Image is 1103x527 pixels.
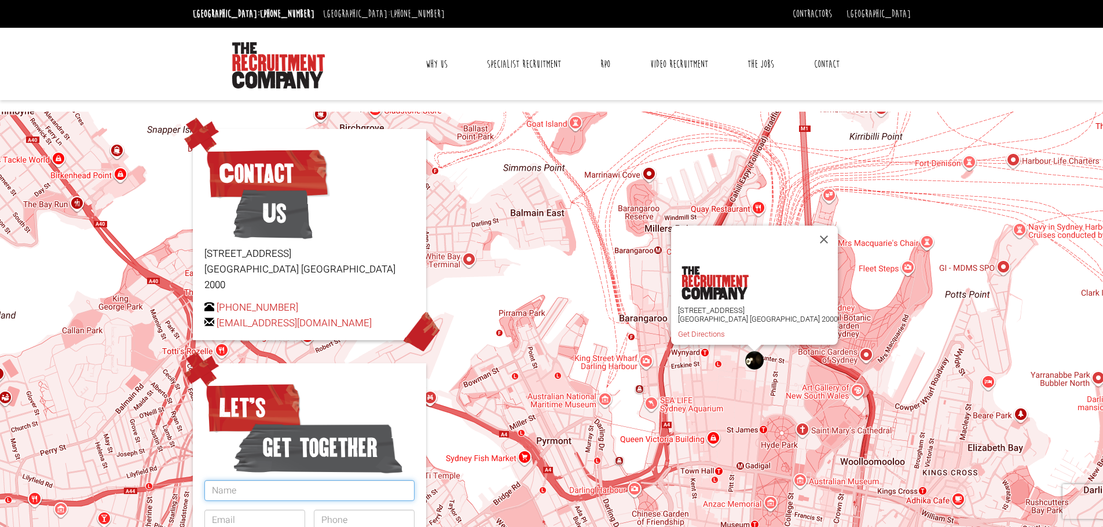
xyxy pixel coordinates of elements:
img: The Recruitment Company [232,42,325,89]
a: [EMAIL_ADDRESS][DOMAIN_NAME] [217,316,372,330]
a: Video Recruitment [642,50,717,79]
a: Contact [805,50,848,79]
button: Close [810,226,838,253]
img: the-recruitment-company.png [681,266,748,300]
a: Contractors [793,8,832,20]
div: The Recruitment Company [745,351,764,370]
a: Specialist Recruitment [478,50,570,79]
a: [GEOGRAPHIC_DATA] [847,8,911,20]
a: RPO [592,50,619,79]
a: [PHONE_NUMBER] [217,300,298,315]
p: [STREET_ADDRESS] [GEOGRAPHIC_DATA] [GEOGRAPHIC_DATA] 2000 [204,246,415,293]
span: Us [233,185,313,242]
span: Let’s [204,379,302,437]
span: Contact [204,145,330,202]
li: [GEOGRAPHIC_DATA]: [320,5,448,23]
a: The Jobs [739,50,783,79]
a: Why Us [417,50,456,79]
a: Get Directions [678,330,725,338]
li: [GEOGRAPHIC_DATA]: [190,5,317,23]
a: [PHONE_NUMBER] [390,8,445,20]
a: [PHONE_NUMBER] [260,8,314,20]
p: [STREET_ADDRESS] [GEOGRAPHIC_DATA] [GEOGRAPHIC_DATA] 2000 [678,306,838,323]
input: Name [204,480,415,501]
span: get together [233,419,403,477]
